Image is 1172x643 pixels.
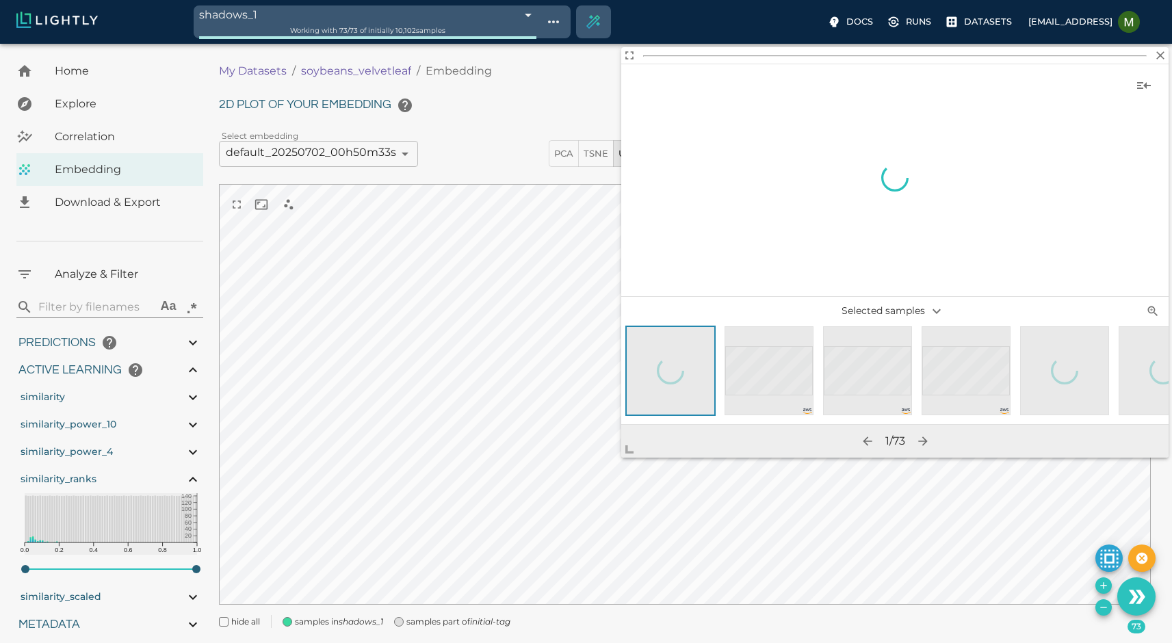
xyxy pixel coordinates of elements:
span: Embedding [55,161,192,178]
li: / [292,63,296,79]
button: Use the 73 selected samples as the basis for your new tag [1117,577,1156,616]
text: 0.6 [124,547,132,553]
div: Create selection [577,5,610,38]
button: use regular expression [180,296,203,319]
div: shadows_1 [199,5,536,24]
label: Select embedding [222,130,299,142]
button: Show sample details [1130,72,1158,99]
text: 1.0 [193,547,202,553]
nav: breadcrumb [219,63,833,79]
span: samples part of [406,615,510,629]
span: similarity_strategy_0: similarity_power_10 [21,418,116,430]
button: Add the selected 73 samples to in-place to the tag shadows_1 [1095,577,1112,594]
p: [EMAIL_ADDRESS] [1028,15,1112,28]
button: View full details [621,47,637,63]
span: Explore [55,96,192,112]
span: TSNE [584,146,608,161]
button: help [391,92,419,119]
span: Analyze & Filter [55,266,192,283]
span: similarity_strategy_0: similarity_ranks [21,473,96,485]
span: similarity_strategy_0: similarity_scaled [21,590,101,603]
text: 0.4 [90,547,99,553]
a: Embedding [16,153,203,186]
span: Working with 73 / 73 of initially 10,102 samples [290,26,445,35]
span: PCA [554,146,573,161]
button: Reset the selection of samples [1128,544,1156,572]
p: soybeans_velvetleaf [301,63,411,79]
img: Lightly [16,12,98,28]
span: hide all [231,615,260,629]
button: help [96,329,123,356]
nav: explore, analyze, sample, metadata, embedding, correlations label, download your dataset [16,55,203,219]
p: Selected samples [804,300,987,323]
button: reset and recenter camera [249,192,274,217]
a: Download [16,186,203,219]
text: 0.2 [55,547,64,553]
button: UMAP [613,140,652,167]
div: select nearest neighbors when clicking [274,189,304,220]
span: similarity_strategy_0: similarity [21,391,65,403]
span: Download & Export [55,194,192,211]
div: Aa [160,299,177,315]
span: similarity_strategy_0: similarity_power_4 [21,445,113,458]
button: PCA [549,140,579,167]
span: 73 [1128,620,1145,633]
text: 0.0 [21,547,29,553]
text: 0.8 [158,547,167,553]
li: / [417,63,420,79]
button: TSNE [578,140,614,167]
span: samples in [295,615,383,629]
div: dimensionality reduction method [549,140,652,167]
p: Datasets [964,15,1012,28]
p: Runs [906,15,931,28]
div: 1 / 73 [885,433,905,449]
span: Predictions [18,337,96,349]
i: shadows_1 [339,616,383,627]
button: Close overlay [1153,47,1169,63]
span: Metadata [18,618,80,631]
p: Embedding [426,63,492,79]
button: Show tag tree [542,10,565,34]
img: Malte Ebner [1118,11,1140,33]
button: Remove the selected 73 samples in-place from the tag shadows_1 [1095,599,1112,616]
button: use case sensitivity [157,296,180,319]
a: Correlation [16,120,203,153]
span: default_20250702_00h50m33s [226,146,396,159]
button: view in fullscreen [224,192,249,217]
p: My Datasets [219,63,287,79]
h6: 2D plot of your embedding [219,92,1151,119]
span: Correlation [55,129,192,145]
span: UMAP [618,146,647,161]
p: Docs [846,15,873,28]
button: help [122,356,149,384]
button: make selected active [1095,544,1123,572]
a: Explore [16,88,203,120]
span: Active Learning [18,364,122,376]
input: search [38,296,151,318]
i: initial-tag [470,616,510,627]
span: Home [55,63,192,79]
